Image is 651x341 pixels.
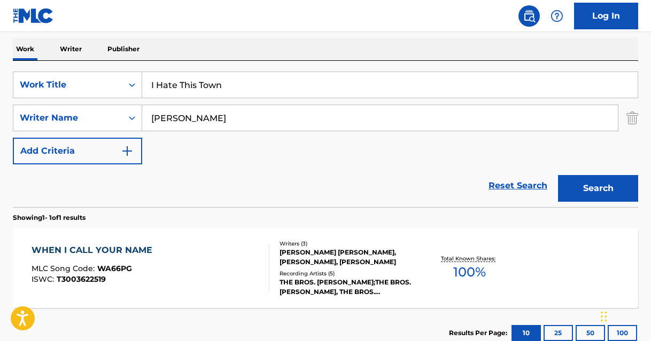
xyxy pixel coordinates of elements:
iframe: Chat Widget [598,290,651,341]
img: 9d2ae6d4665cec9f34b9.svg [121,145,134,157]
img: help [551,10,563,22]
button: 10 [511,325,541,341]
div: [PERSON_NAME] [PERSON_NAME], [PERSON_NAME], [PERSON_NAME] [280,248,418,267]
img: search [523,10,536,22]
img: Delete Criterion [626,105,638,131]
div: Writers ( 3 ) [280,240,418,248]
img: MLC Logo [13,8,54,23]
p: Showing 1 - 1 of 1 results [13,213,86,223]
span: ISWC : [32,274,57,284]
div: Writer Name [20,112,116,124]
div: WHEN I CALL YOUR NAME [32,244,158,257]
button: 50 [576,325,605,341]
div: THE BROS. [PERSON_NAME];THE BROS. [PERSON_NAME], THE BROS. [PERSON_NAME], THE BROS. [PERSON_NAME]... [280,277,418,297]
p: Writer [57,38,85,60]
form: Search Form [13,72,638,207]
p: Total Known Shares: [441,255,498,263]
a: Reset Search [483,174,553,197]
span: WA66PG [97,264,132,273]
p: Publisher [104,38,143,60]
button: Search [558,175,638,202]
span: T3003622519 [57,274,106,284]
span: 100 % [453,263,486,282]
div: Work Title [20,78,116,91]
p: Work [13,38,37,60]
p: Results Per Page: [449,328,510,338]
div: Help [546,5,568,27]
a: Log In [574,3,638,29]
a: Public Search [518,5,540,27]
button: 25 [544,325,573,341]
span: MLC Song Code : [32,264,97,273]
a: WHEN I CALL YOUR NAMEMLC Song Code:WA66PGISWC:T3003622519Writers (3)[PERSON_NAME] [PERSON_NAME], ... [13,228,638,308]
div: Recording Artists ( 5 ) [280,269,418,277]
button: Add Criteria [13,138,142,164]
div: Drag [601,300,607,332]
